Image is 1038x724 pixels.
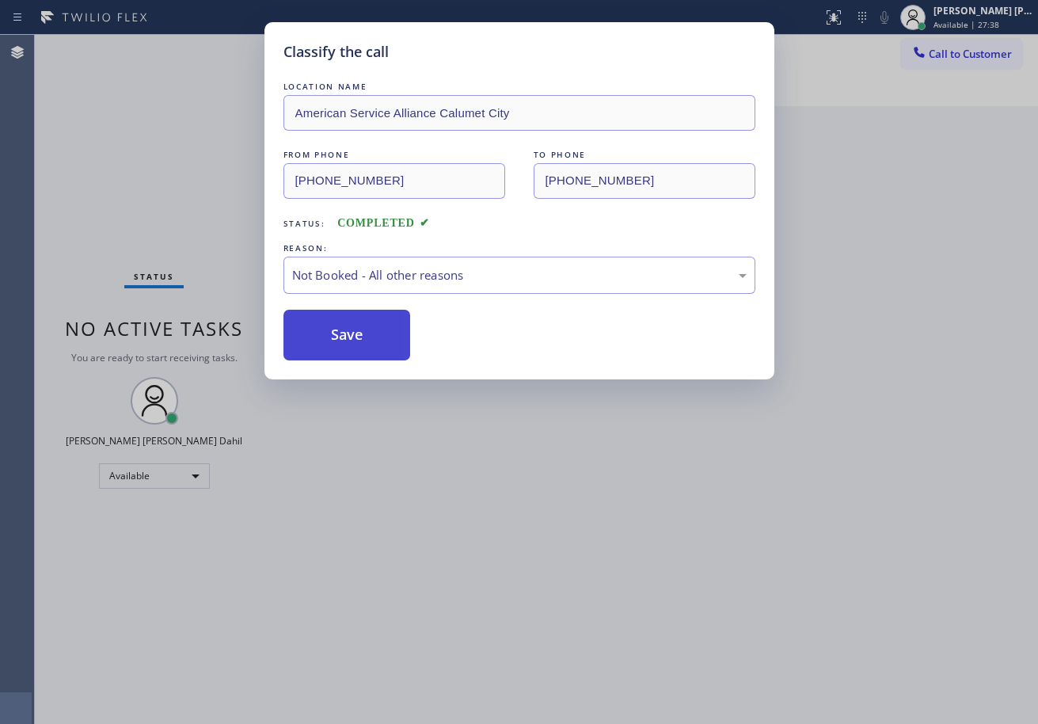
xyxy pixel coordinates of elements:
[283,41,389,63] h5: Classify the call
[283,218,325,229] span: Status:
[534,147,755,163] div: TO PHONE
[534,163,755,199] input: To phone
[283,310,411,360] button: Save
[283,240,755,257] div: REASON:
[292,266,747,284] div: Not Booked - All other reasons
[337,217,429,229] span: COMPLETED
[283,163,505,199] input: From phone
[283,147,505,163] div: FROM PHONE
[283,78,755,95] div: LOCATION NAME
